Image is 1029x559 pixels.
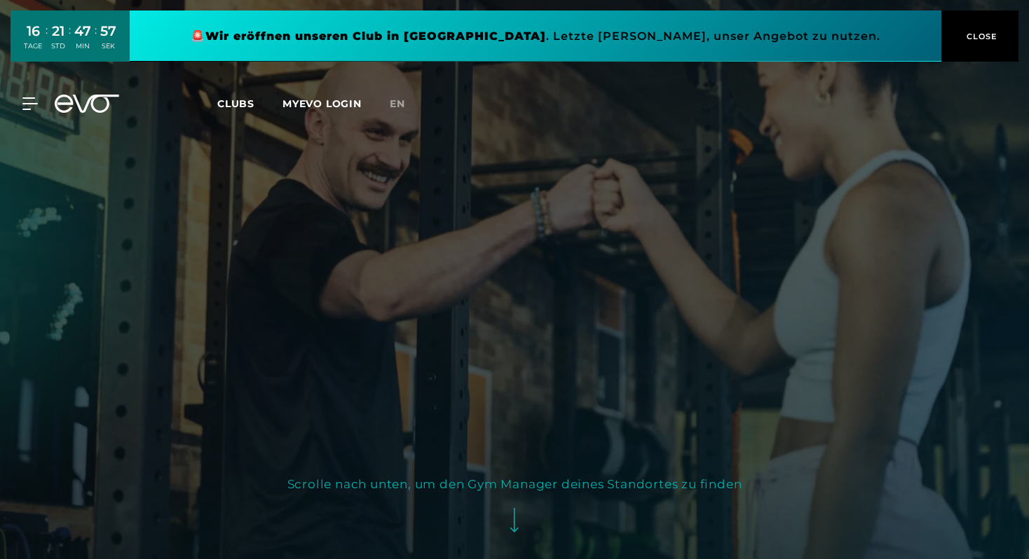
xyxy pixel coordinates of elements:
[51,41,65,51] div: STD
[941,11,1018,62] button: CLOSE
[100,21,116,41] div: 57
[287,473,742,545] button: Scrolle nach unten, um den Gym Manager deines Standortes zu finden
[390,97,405,110] span: en
[24,41,42,51] div: TAGE
[95,22,97,60] div: :
[217,97,282,110] a: Clubs
[287,473,742,495] div: Scrolle nach unten, um den Gym Manager deines Standortes zu finden
[69,22,71,60] div: :
[186,284,843,352] div: Du hast ein Anliegen oder eine Frage? Unser Customer Support ist unter der Woche zwischen 09:00 u...
[46,22,48,60] div: :
[233,221,796,267] h1: Dein Kontakt ins Studio
[390,96,422,112] a: en
[74,21,91,41] div: 47
[24,21,42,41] div: 16
[74,41,91,51] div: MIN
[217,97,254,110] span: Clubs
[100,41,116,51] div: SEK
[282,97,362,110] a: MYEVO LOGIN
[51,21,65,41] div: 21
[963,30,997,43] span: CLOSE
